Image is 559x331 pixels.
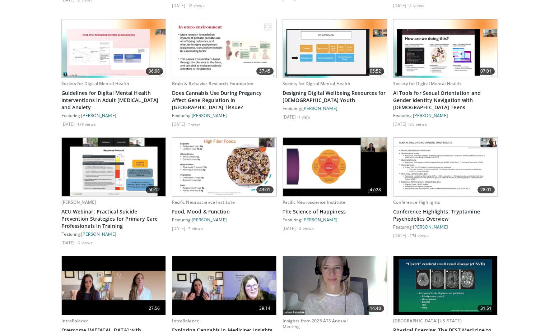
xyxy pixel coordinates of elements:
[172,121,187,127] li: [DATE]
[61,318,89,324] a: IntraBalance
[172,138,276,196] img: 3e362b49-a7d0-4ea0-a06d-e5ce4cd85a77.620x360_q85_upscale.jpg
[172,81,253,87] a: Brain & Behavior Research Foundation
[192,217,227,222] a: [PERSON_NAME]
[172,3,187,8] li: [DATE]
[192,113,227,118] a: [PERSON_NAME]
[393,121,409,127] li: [DATE]
[188,3,205,8] li: 12 views
[302,217,337,222] a: [PERSON_NAME]
[283,256,387,315] img: 4211e474-91c6-484f-bd44-9dff95167658.620x360_q85_upscale.jpg
[393,199,441,205] a: Conference Highlights
[172,138,276,196] a: 43:01
[78,121,96,127] li: 179 views
[62,138,166,196] img: c97d3336-06a9-455f-84f0-4894f60966e9.620x360_q85_upscale.jpg
[413,113,448,118] a: [PERSON_NAME]
[172,256,276,315] img: d263461c-5331-44c5-9d69-7b4c317fb245.620x360_q85_upscale.jpg
[283,105,387,111] div: Featuring:
[146,186,163,193] span: 50:12
[61,112,166,118] div: Featuring:
[478,68,495,75] span: 07:01
[146,305,163,312] span: 27:56
[62,19,166,78] a: 06:08
[393,89,498,111] a: AI Tools for Sexual Orientation and Gender Identity Navigation with [DEMOGRAPHIC_DATA] Teens
[393,138,498,196] img: a1f92655-7710-47dc-9278-d7acfa22f48e.620x360_q85_upscale.jpg
[283,208,387,215] a: The Science of Happiness
[283,138,387,196] img: 6d703749-db1d-49e3-9d70-a91e970cb548.620x360_q85_upscale.jpg
[409,121,427,127] li: 83 views
[256,305,274,312] span: 39:14
[302,106,337,111] a: [PERSON_NAME]
[413,224,448,229] a: [PERSON_NAME]
[283,19,387,78] img: 00523271-8a07-4db1-943f-bc6127ab4de2.620x360_q85_upscale.jpg
[393,233,409,238] li: [DATE]
[172,225,187,231] li: [DATE]
[172,256,276,315] a: 39:14
[62,19,166,78] img: d55f35ec-3dcb-46c8-8fb1-5167ee6d8877.620x360_q85_upscale.jpg
[283,199,346,205] a: Pacific Neuroscience Institute
[409,3,424,8] li: 4 views
[146,68,163,75] span: 06:08
[393,138,498,196] a: 28:01
[172,318,199,324] a: IntraBalance
[299,114,311,120] li: 1 view
[61,240,77,245] li: [DATE]
[78,240,93,245] li: 5 views
[188,121,200,127] li: 1 view
[393,256,498,315] img: e3d4a4bc-a23e-4fa7-b8ca-79e547251c84.620x360_q85_upscale.jpg
[393,318,462,324] a: [GEOGRAPHIC_DATA][US_STATE]
[283,81,351,87] a: Society for Digital Mental Health
[393,3,409,8] li: [DATE]
[256,186,274,193] span: 43:01
[172,199,235,205] a: Pacific Neuroscience Institute
[172,19,276,78] img: b302aa6f-1816-4315-90a0-be06779f89d0.620x360_q85_upscale.jpg
[283,19,387,78] a: 05:52
[172,19,276,78] a: 37:45
[283,318,348,330] a: Insights from 2025 ATS Annual Meeting
[393,19,498,78] a: 07:01
[393,224,498,230] div: Featuring:
[367,305,384,312] span: 14:48
[61,231,166,237] div: Featuring:
[478,186,495,193] span: 28:01
[61,121,77,127] li: [DATE]
[81,113,116,118] a: [PERSON_NAME]
[409,233,429,238] li: 274 views
[61,208,166,230] a: ACU Webinar: Practical Suicide Prevention Strategies for Primary Care Professionals in Training
[367,68,384,75] span: 05:52
[62,138,166,196] a: 50:12
[393,81,461,87] a: Society for Digital Mental Health
[172,217,277,222] div: Featuring:
[283,138,387,196] a: 47:28
[478,305,495,312] span: 31:51
[81,231,116,236] a: [PERSON_NAME]
[393,208,498,222] a: Conference Highlights: Tryptamine Psychedelics Overview
[61,199,96,205] a: [PERSON_NAME]
[283,114,298,120] li: [DATE]
[62,256,166,315] img: 92546016-348f-4a8e-b9ab-64514ef21b5e.620x360_q85_upscale.jpg
[172,112,277,118] div: Featuring:
[393,19,498,78] img: c0210a55-1395-4cc3-bbd8-e15e1ea98a03.620x360_q85_upscale.jpg
[393,112,498,118] div: Featuring:
[172,208,277,215] a: Food, Mood & Function
[283,89,387,104] a: Designing Digital Wellbeing Resources for [DEMOGRAPHIC_DATA] Youth
[283,256,387,315] a: 14:48
[283,225,298,231] li: [DATE]
[367,186,384,193] span: 47:28
[61,89,166,111] a: Guidelines for Digital Mental Health Interventions in Adult [MEDICAL_DATA] and Anxiety
[283,217,387,222] div: Featuring:
[256,68,274,75] span: 37:45
[188,225,203,231] li: 7 views
[299,225,314,231] li: 3 views
[172,89,277,111] a: Does Cannabis Use During Pregancy Affect Gene Regulation in [GEOGRAPHIC_DATA] Tissue?
[61,81,130,87] a: Society for Digital Mental Health
[62,256,166,315] a: 27:56
[393,256,498,315] a: 31:51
